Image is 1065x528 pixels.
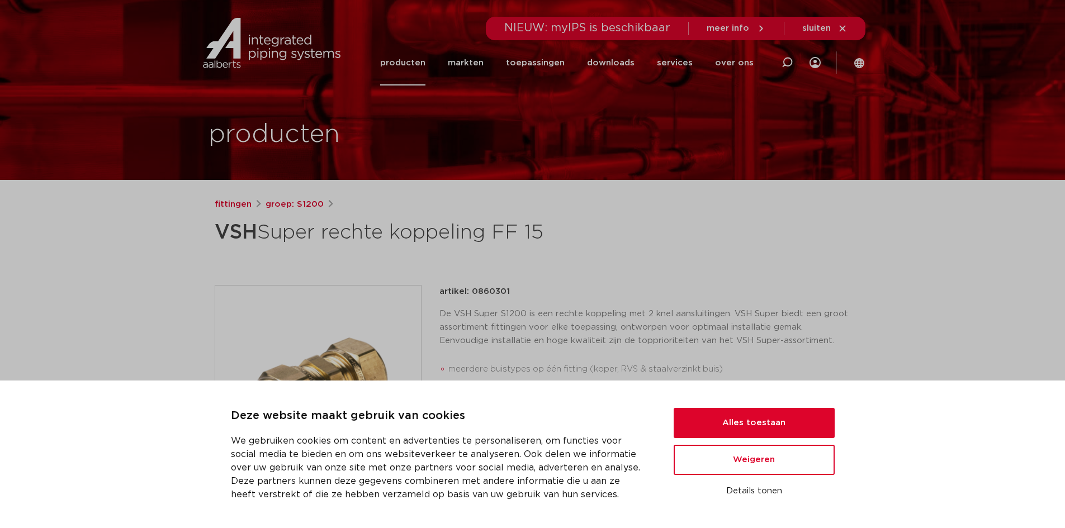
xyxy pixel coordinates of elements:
img: Product Image for VSH Super rechte koppeling FF 15 [215,286,421,491]
nav: Menu [380,40,754,85]
strong: VSH [215,222,257,242]
p: De VSH Super S1200 is een rechte koppeling met 2 knel aansluitingen. VSH Super biedt een groot as... [439,307,851,348]
span: meer info [707,24,749,32]
span: NIEUW: myIPS is beschikbaar [504,22,670,34]
a: meer info [707,23,766,34]
li: dezelfde fitting toepassingen voor water en gas [448,378,851,396]
div: my IPS [810,40,821,85]
p: We gebruiken cookies om content en advertenties te personaliseren, om functies voor social media ... [231,434,647,501]
a: fittingen [215,198,252,211]
span: sluiten [802,24,831,32]
a: toepassingen [506,40,565,85]
button: Alles toestaan [674,408,835,438]
a: producten [380,40,425,85]
p: Deze website maakt gebruik van cookies [231,407,647,425]
a: groep: S1200 [266,198,324,211]
a: downloads [587,40,635,85]
a: sluiten [802,23,848,34]
a: over ons [715,40,754,85]
li: meerdere buistypes op één fitting (koper, RVS & staalverzinkt buis) [448,360,851,378]
button: Weigeren [674,445,835,475]
h1: Super rechte koppeling FF 15 [215,216,635,249]
a: services [657,40,693,85]
h1: producten [209,117,340,153]
p: artikel: 0860301 [439,285,510,298]
button: Details tonen [674,482,835,501]
a: markten [448,40,484,85]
